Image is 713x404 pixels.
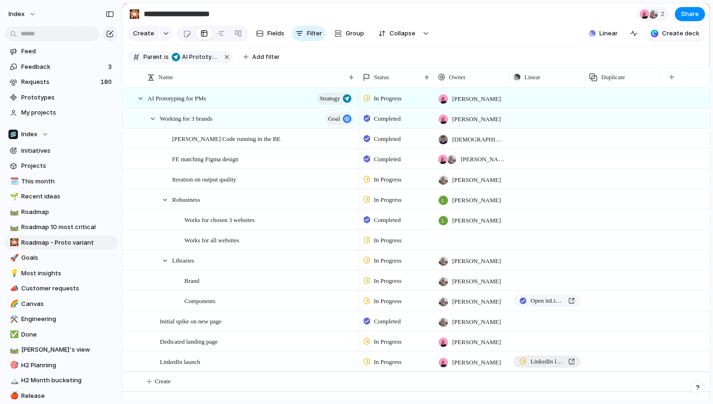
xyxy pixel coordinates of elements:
[10,191,17,202] div: 🌱
[21,93,114,102] span: Prototypes
[10,314,17,325] div: ⚒️
[531,357,564,366] span: LinkedIn launch
[514,355,580,368] a: LinkedIn launch
[374,256,402,265] span: In Progress
[21,47,114,56] span: Feed
[21,192,114,201] span: Recent ideas
[143,53,162,61] span: Parent
[452,115,501,124] span: [PERSON_NAME]
[524,73,540,82] span: Linear
[5,91,117,105] a: Prototypes
[10,222,17,233] div: 🛤️
[325,113,354,125] button: Goal
[160,336,218,346] span: Dedicated landing page
[164,53,169,61] span: is
[374,317,401,326] span: Completed
[452,358,501,367] span: [PERSON_NAME]
[5,358,117,372] div: 🎯H2 Planning
[4,7,41,22] button: Index
[8,299,18,309] button: 🌈
[5,312,117,326] div: ⚒️Engineering
[127,26,159,41] button: Create
[5,205,117,219] a: 🛤️Roadmap
[21,130,37,139] span: Index
[252,26,288,41] button: Fields
[452,175,501,185] span: [PERSON_NAME]
[675,7,705,21] button: Share
[10,283,17,294] div: 📣
[452,297,501,306] span: [PERSON_NAME]
[5,297,117,311] a: 🌈Canvas
[8,361,18,370] button: 🎯
[10,237,17,248] div: 🎇
[374,337,402,346] span: In Progress
[21,177,114,186] span: This month
[172,53,219,61] span: AI Prototyping for PMs
[21,269,114,278] span: Most insights
[21,299,114,309] span: Canvas
[160,113,212,124] span: Working for 3 brands
[160,356,200,367] span: LinkedIn launch
[5,159,117,173] a: Projects
[184,234,239,245] span: Works for all websites
[5,44,117,58] a: Feed
[5,236,117,250] a: 🎇Roadmap - Proto variant
[346,29,364,38] span: Group
[5,190,117,204] div: 🌱Recent ideas
[8,330,18,339] button: ✅
[374,73,389,82] span: Status
[172,153,238,164] span: FE matching Figma design
[158,73,173,82] span: Name
[452,317,501,327] span: [PERSON_NAME]
[21,284,114,293] span: Customer requests
[108,62,114,72] span: 3
[452,216,501,225] span: [PERSON_NAME]
[374,195,402,205] span: In Progress
[452,196,501,205] span: [PERSON_NAME]
[21,62,105,72] span: Feedback
[100,77,114,87] span: 180
[21,108,114,117] span: My projects
[8,177,18,186] button: 🗓️
[452,135,505,144] span: [DEMOGRAPHIC_DATA][PERSON_NAME]
[373,26,420,41] button: Collapse
[162,52,171,62] button: is
[10,253,17,264] div: 🚀
[374,236,402,245] span: In Progress
[127,7,142,22] button: 🎇
[184,275,199,286] span: Brand
[5,266,117,280] div: 💡Most insights
[8,269,18,278] button: 💡
[5,343,117,357] div: 🛤️[PERSON_NAME]'s view
[172,255,194,265] span: Libraries
[8,238,18,247] button: 🎇
[252,53,280,61] span: Add filter
[8,284,18,293] button: 📣
[10,390,17,401] div: 🍎
[449,73,465,82] span: Owner
[10,375,17,386] div: 🏔️
[21,376,114,385] span: H2 Month bucketing
[461,155,505,164] span: [PERSON_NAME] , [PERSON_NAME]
[5,220,117,234] div: 🛤️Roadmap 10 most critical
[8,391,18,401] button: 🍎
[21,314,114,324] span: Engineering
[681,9,699,19] span: Share
[5,389,117,403] a: 🍎Release
[5,174,117,189] a: 🗓️This month
[5,328,117,342] a: ✅Done
[10,298,17,309] div: 🌈
[21,361,114,370] span: H2 Planning
[21,253,114,263] span: Goals
[21,238,114,247] span: Roadmap - Proto variant
[452,338,501,347] span: [PERSON_NAME]
[374,155,401,164] span: Completed
[452,277,501,286] span: [PERSON_NAME]
[374,297,402,306] span: In Progress
[5,281,117,296] div: 📣Customer requests
[5,373,117,388] div: 🏔️H2 Month bucketing
[133,29,154,38] span: Create
[374,276,402,286] span: In Progress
